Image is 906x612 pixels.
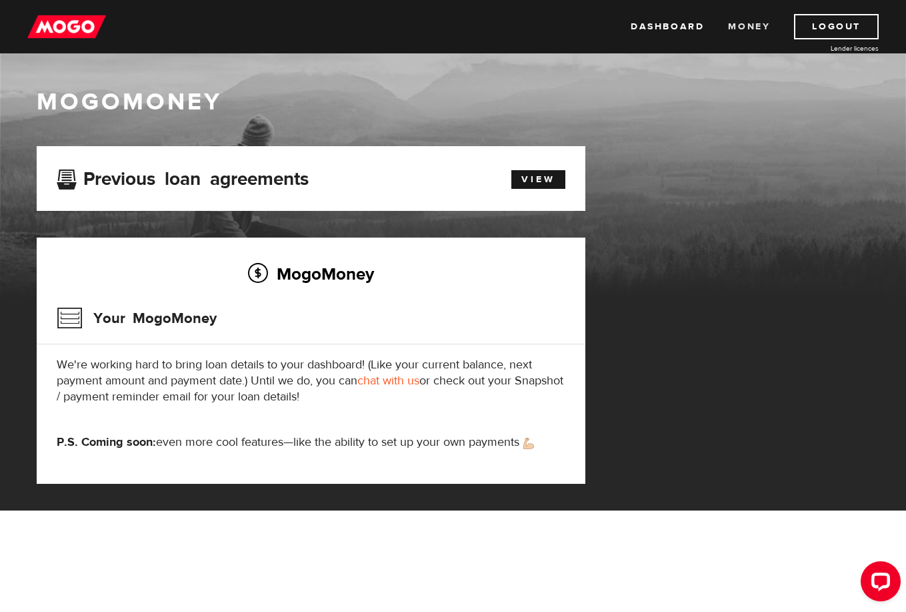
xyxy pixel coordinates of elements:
[728,14,770,39] a: Money
[523,438,534,449] img: strong arm emoji
[779,43,879,53] a: Lender licences
[357,373,419,388] a: chat with us
[27,14,106,39] img: mogo_logo-11ee424be714fa7cbb0f0f49df9e16ec.png
[850,556,906,612] iframe: LiveChat chat widget
[57,168,309,186] h3: Previous loan agreements
[57,434,565,450] p: even more cool features—like the ability to set up your own payments
[37,88,870,116] h1: MogoMoney
[511,170,565,189] a: View
[57,301,217,336] h3: Your MogoMoney
[57,434,156,450] strong: P.S. Coming soon:
[57,260,565,288] h2: MogoMoney
[57,357,565,405] p: We're working hard to bring loan details to your dashboard! (Like your current balance, next paym...
[631,14,704,39] a: Dashboard
[794,14,879,39] a: Logout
